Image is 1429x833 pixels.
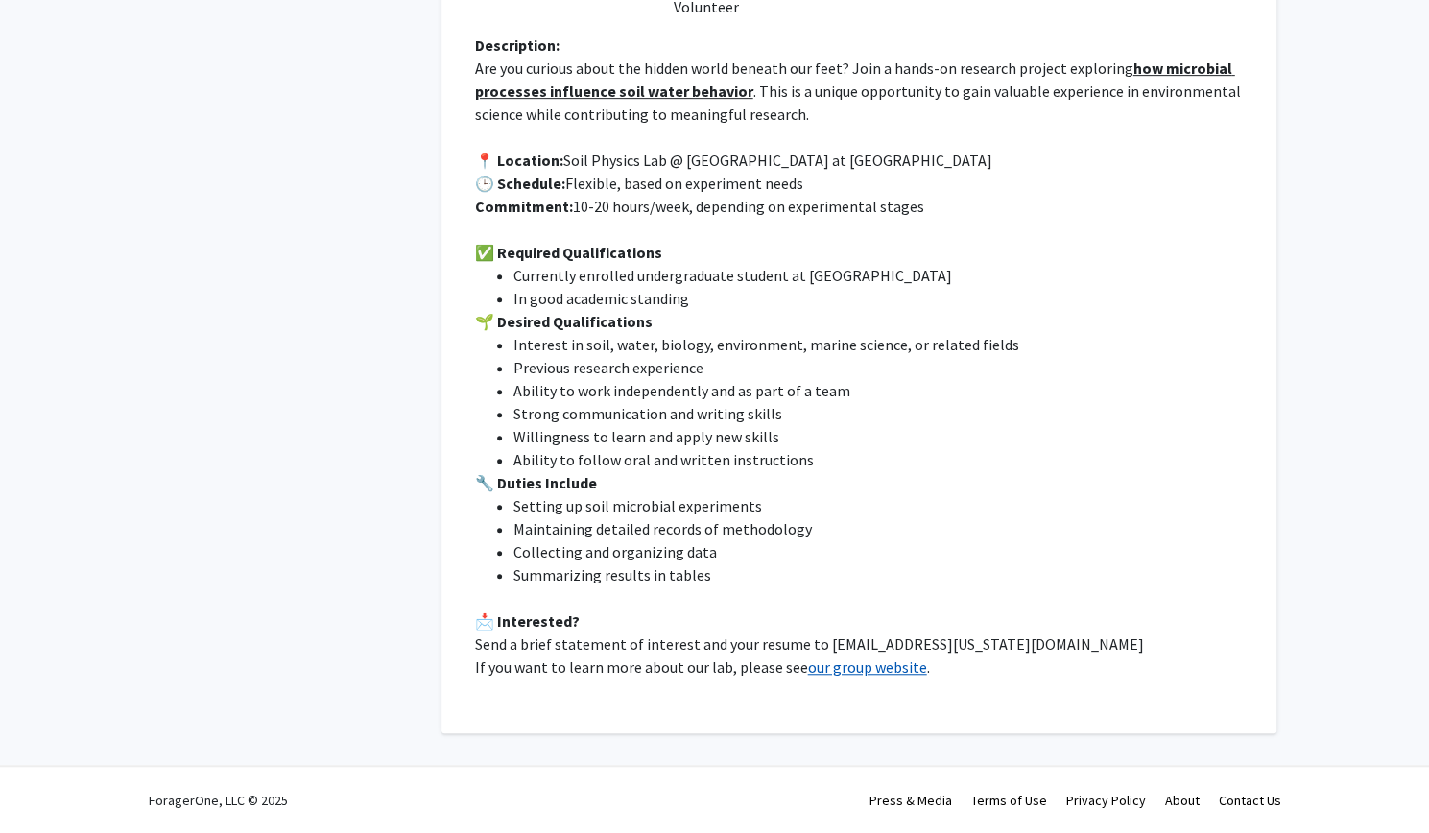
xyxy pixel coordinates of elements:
[513,287,1243,310] li: In good academic standing
[1165,792,1200,809] a: About
[475,151,563,170] strong: 📍 Location:
[513,356,1243,379] li: Previous research experience
[475,632,1243,655] p: Send a brief statement of interest and your resume to [EMAIL_ADDRESS][US_STATE][DOMAIN_NAME]
[1219,792,1281,809] a: Contact Us
[513,333,1243,356] li: Interest in soil, water, biology, environment, marine science, or related fields
[475,195,1243,218] p: 10-20 hours/week, depending on experimental stages
[475,197,573,216] strong: Commitment:
[513,448,1243,471] li: Ability to follow oral and written instructions
[808,657,927,677] a: our group website
[475,312,653,331] strong: 🌱 Desired Qualifications
[475,172,1243,195] p: Flexible, based on experiment needs
[971,792,1047,809] a: Terms of Use
[513,425,1243,448] li: Willingness to learn and apply new skills
[475,34,1243,57] div: Description:
[475,655,1243,678] p: If you want to learn more about our lab, please see .
[513,264,1243,287] li: Currently enrolled undergraduate student at [GEOGRAPHIC_DATA]
[475,243,662,262] strong: ✅ Required Qualifications
[475,149,1243,172] p: Soil Physics Lab @ [GEOGRAPHIC_DATA] at [GEOGRAPHIC_DATA]
[513,517,1243,540] li: Maintaining detailed records of methodology
[1066,792,1146,809] a: Privacy Policy
[475,174,565,193] strong: 🕒 Schedule:
[869,792,952,809] a: Press & Media
[513,379,1243,402] li: Ability to work independently and as part of a team
[475,611,580,631] strong: 📩 Interested?
[475,473,597,492] strong: 🔧 Duties Include
[14,747,82,819] iframe: Chat
[475,59,1235,101] u: how microbial processes influence soil water behavior
[513,540,1243,563] li: Collecting and organizing data
[513,402,1243,425] li: Strong communication and writing skills
[513,563,1243,586] li: Summarizing results in tables
[475,57,1243,126] p: Are you curious about the hidden world beneath our feet? Join a hands-on research project explori...
[513,494,1243,517] li: Setting up soil microbial experiments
